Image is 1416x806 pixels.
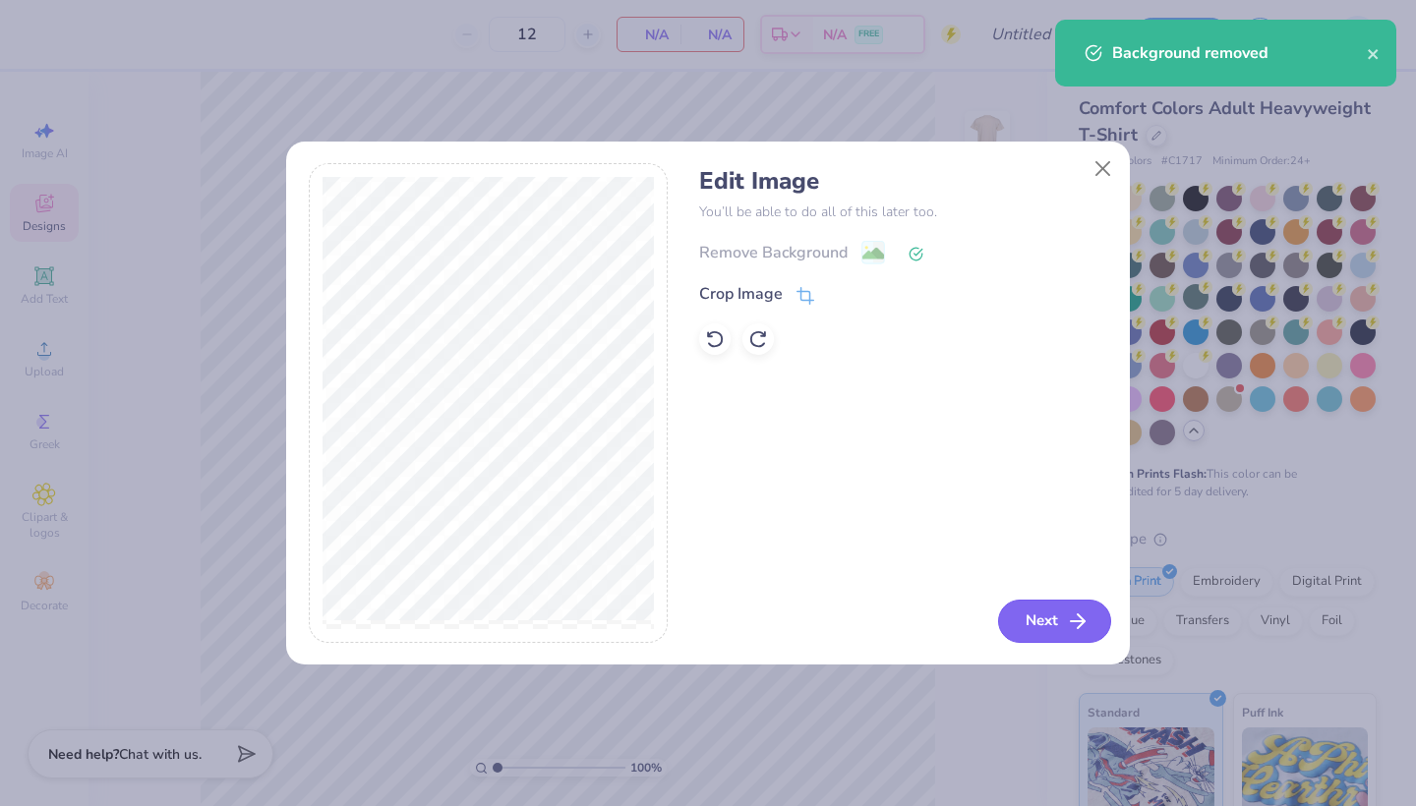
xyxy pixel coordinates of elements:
[998,600,1111,643] button: Next
[699,282,783,306] div: Crop Image
[699,201,1107,222] p: You’ll be able to do all of this later too.
[1112,41,1367,65] div: Background removed
[1085,149,1122,187] button: Close
[1367,41,1381,65] button: close
[699,167,1107,196] h4: Edit Image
